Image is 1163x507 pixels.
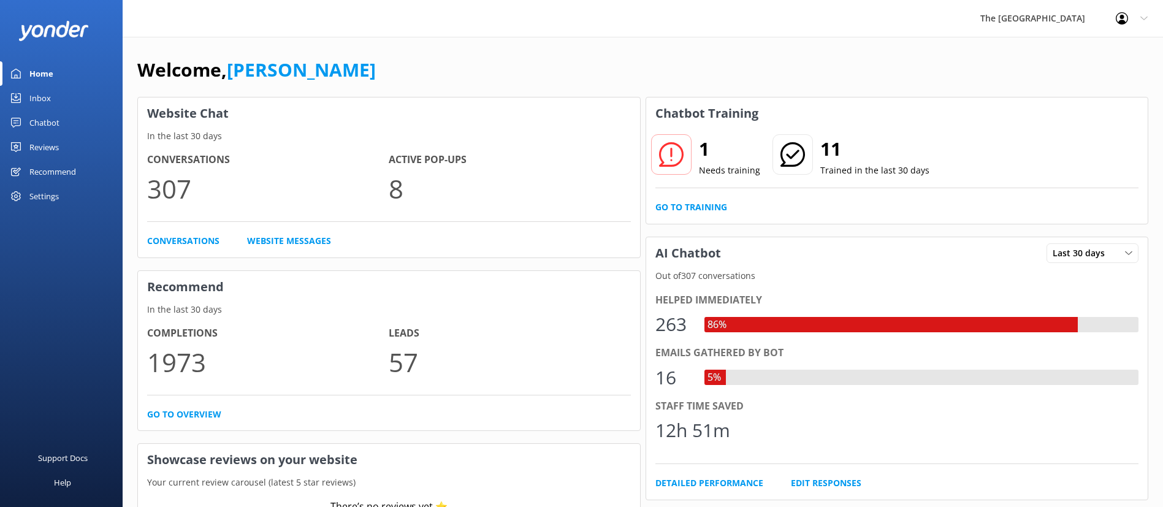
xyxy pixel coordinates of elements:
h2: 1 [699,134,760,164]
p: Trained in the last 30 days [820,164,929,177]
a: Go to overview [147,408,221,421]
div: Helped immediately [655,292,1139,308]
h3: Showcase reviews on your website [138,444,640,476]
h4: Conversations [147,152,389,168]
h2: 11 [820,134,929,164]
h4: Completions [147,326,389,341]
div: 12h 51m [655,416,730,445]
p: Needs training [699,164,760,177]
img: yonder-white-logo.png [18,21,89,41]
p: In the last 30 days [138,129,640,143]
div: 263 [655,310,692,339]
h4: Active Pop-ups [389,152,630,168]
span: Last 30 days [1053,246,1112,260]
div: Support Docs [38,446,88,470]
div: Reviews [29,135,59,159]
div: 16 [655,363,692,392]
p: Your current review carousel (latest 5 star reviews) [138,476,640,489]
div: Chatbot [29,110,59,135]
div: Home [29,61,53,86]
h3: Website Chat [138,97,640,129]
p: 8 [389,168,630,209]
div: Settings [29,184,59,208]
a: Edit Responses [791,476,861,490]
h1: Welcome, [137,55,376,85]
div: Help [54,470,71,495]
h3: Recommend [138,271,640,303]
h3: Chatbot Training [646,97,768,129]
a: Website Messages [247,234,331,248]
h4: Leads [389,326,630,341]
p: Out of 307 conversations [646,269,1148,283]
a: Conversations [147,234,219,248]
div: Staff time saved [655,398,1139,414]
a: Detailed Performance [655,476,763,490]
div: Inbox [29,86,51,110]
p: 307 [147,168,389,209]
div: Emails gathered by bot [655,345,1139,361]
h3: AI Chatbot [646,237,730,269]
a: [PERSON_NAME] [227,57,376,82]
p: In the last 30 days [138,303,640,316]
div: 86% [704,317,730,333]
div: 5% [704,370,724,386]
p: 1973 [147,341,389,383]
a: Go to Training [655,200,727,214]
p: 57 [389,341,630,383]
div: Recommend [29,159,76,184]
